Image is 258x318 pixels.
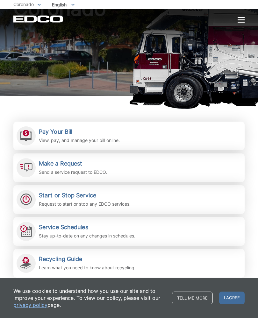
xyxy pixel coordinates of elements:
p: Stay up-to-date on any changes in schedules. [39,232,135,239]
a: Pay Your Bill View, pay, and manage your bill online. [13,122,245,150]
a: privacy policy [13,301,47,308]
a: Tell me more [172,292,213,304]
p: View, pay, and manage your bill online. [39,137,120,144]
h2: Pay Your Bill [39,128,120,135]
span: Coronado [13,2,34,7]
a: Recycling Guide Learn what you need to know about recycling. [13,249,245,278]
a: EDCD logo. Return to the homepage. [13,15,64,23]
h2: Make a Request [39,160,107,167]
p: Request to start or stop any EDCO services. [39,201,131,208]
a: Make a Request Send a service request to EDCO. [13,153,245,182]
h2: Recycling Guide [39,256,136,263]
h2: Service Schedules [39,224,135,231]
p: We use cookies to understand how you use our site and to improve your experience. To view our pol... [13,287,166,308]
a: Service Schedules Stay up-to-date on any changes in schedules. [13,217,245,246]
span: I agree [219,292,245,304]
h2: Start or Stop Service [39,192,131,199]
p: Learn what you need to know about recycling. [39,264,136,271]
p: Send a service request to EDCO. [39,169,107,176]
